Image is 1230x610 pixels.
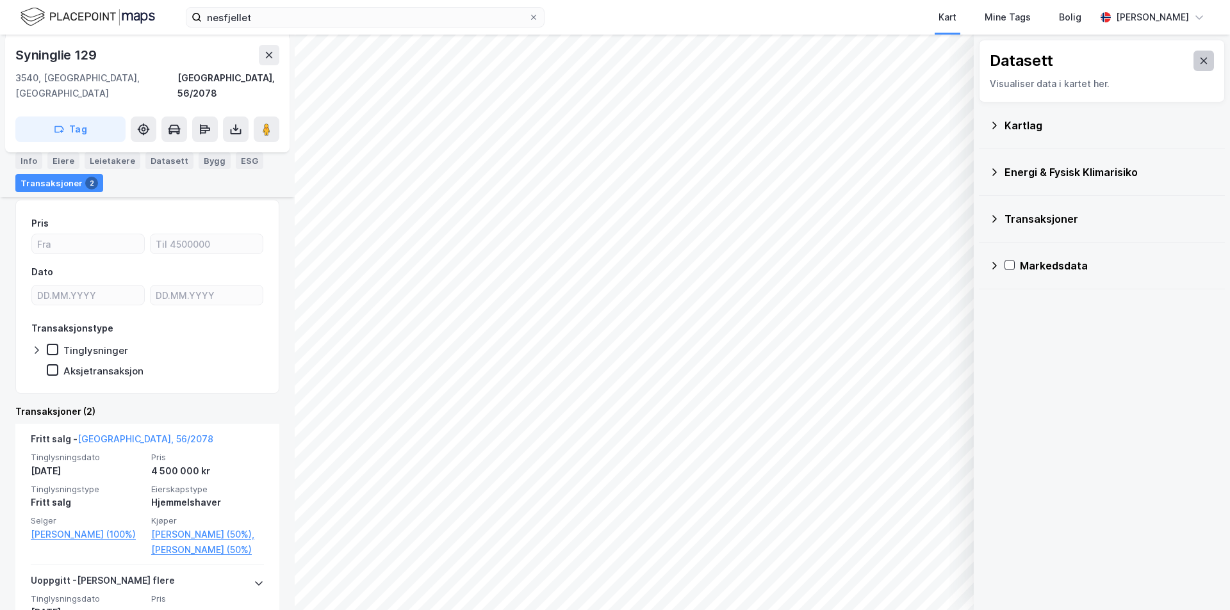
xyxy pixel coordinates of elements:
span: Tinglysningsdato [31,593,143,604]
div: 2 [85,177,98,189]
span: Selger [31,515,143,526]
img: logo.f888ab2527a4732fd821a326f86c7f29.svg [20,6,155,28]
div: Datasett [145,152,193,169]
button: Tag [15,116,126,142]
div: Dato [31,264,53,280]
div: Transaksjonstype [31,321,113,336]
div: Kartlag [1004,118,1215,133]
a: [PERSON_NAME] (50%), [151,527,264,542]
div: Eiere [47,152,79,169]
div: [GEOGRAPHIC_DATA], 56/2078 [177,70,279,101]
a: [GEOGRAPHIC_DATA], 56/2078 [78,433,213,444]
div: Pris [31,216,49,231]
div: Tinglysninger [63,344,128,357]
div: Mine Tags [985,10,1031,25]
div: Energi & Fysisk Klimarisiko [1004,165,1215,180]
div: Transaksjoner [15,174,103,192]
div: Hjemmelshaver [151,495,264,510]
div: Kart [939,10,956,25]
a: [PERSON_NAME] (100%) [31,527,143,542]
div: Bygg [199,152,231,169]
div: Transaksjoner [1004,211,1215,227]
div: ESG [236,152,263,169]
span: Tinglysningstype [31,484,143,495]
div: Uoppgitt - [PERSON_NAME] flere [31,573,175,593]
input: Søk på adresse, matrikkel, gårdeiere, leietakere eller personer [202,8,529,27]
div: [DATE] [31,463,143,479]
div: Fritt salg [31,495,143,510]
a: [PERSON_NAME] (50%) [151,542,264,558]
iframe: Chat Widget [1166,549,1230,610]
div: 4 500 000 kr [151,463,264,479]
span: Kjøper [151,515,264,526]
div: Markedsdata [1020,258,1215,273]
div: Transaksjoner (2) [15,404,279,419]
div: Info [15,152,42,169]
div: Syninglie 129 [15,45,99,65]
input: DD.MM.YYYY [151,285,263,305]
span: Tinglysningsdato [31,452,143,463]
input: DD.MM.YYYY [32,285,144,305]
div: Aksjetransaksjon [63,365,143,377]
input: Til 4500000 [151,234,263,253]
div: [PERSON_NAME] [1116,10,1189,25]
span: Eierskapstype [151,484,264,495]
div: 3540, [GEOGRAPHIC_DATA], [GEOGRAPHIC_DATA] [15,70,177,101]
div: Visualiser data i kartet her. [990,76,1214,92]
div: Bolig [1059,10,1081,25]
input: Fra [32,234,144,253]
div: Fritt salg - [31,431,213,452]
div: Datasett [990,51,1053,71]
span: Pris [151,452,264,463]
span: Pris [151,593,264,604]
div: Leietakere [85,152,140,169]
